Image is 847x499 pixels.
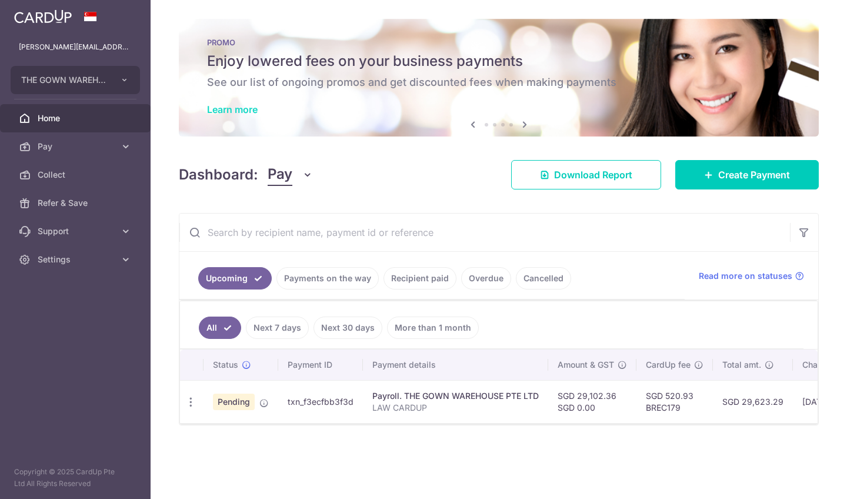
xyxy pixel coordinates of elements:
p: [PERSON_NAME][EMAIL_ADDRESS][DOMAIN_NAME] [19,41,132,53]
td: SGD 29,623.29 [713,380,793,423]
h4: Dashboard: [179,164,258,185]
a: Overdue [461,267,511,290]
p: PROMO [207,38,791,47]
span: Home [38,112,115,124]
div: Payroll. THE GOWN WAREHOUSE PTE LTD [372,390,539,402]
span: Create Payment [718,168,790,182]
a: Recipient paid [384,267,456,290]
span: Refer & Save [38,197,115,209]
a: Payments on the way [276,267,379,290]
a: All [199,317,241,339]
a: Read more on statuses [699,270,804,282]
span: Pending [213,394,255,410]
span: THE GOWN WAREHOUSE PTE LTD [21,74,108,86]
button: Pay [268,164,313,186]
span: Download Report [554,168,632,182]
span: Total amt. [722,359,761,371]
a: Learn more [207,104,258,115]
a: Next 7 days [246,317,309,339]
th: Payment details [363,350,548,380]
span: Status [213,359,238,371]
td: SGD 29,102.36 SGD 0.00 [548,380,636,423]
input: Search by recipient name, payment id or reference [179,214,790,251]
span: CardUp fee [646,359,691,371]
span: Pay [38,141,115,152]
span: Support [38,225,115,237]
th: Payment ID [278,350,363,380]
span: Amount & GST [558,359,614,371]
h6: See our list of ongoing promos and get discounted fees when making payments [207,75,791,89]
span: Settings [38,254,115,265]
button: THE GOWN WAREHOUSE PTE LTD [11,66,140,94]
a: Download Report [511,160,661,189]
img: Latest Promos Banner [179,19,819,137]
span: Read more on statuses [699,270,792,282]
a: Next 30 days [314,317,382,339]
td: SGD 520.93 BREC179 [636,380,713,423]
img: CardUp [14,9,72,24]
a: Cancelled [516,267,571,290]
p: LAW CARDUP [372,402,539,414]
span: Pay [268,164,292,186]
a: More than 1 month [387,317,479,339]
td: txn_f3ecfbb3f3d [278,380,363,423]
h5: Enjoy lowered fees on your business payments [207,52,791,71]
span: Collect [38,169,115,181]
a: Create Payment [675,160,819,189]
a: Upcoming [198,267,272,290]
